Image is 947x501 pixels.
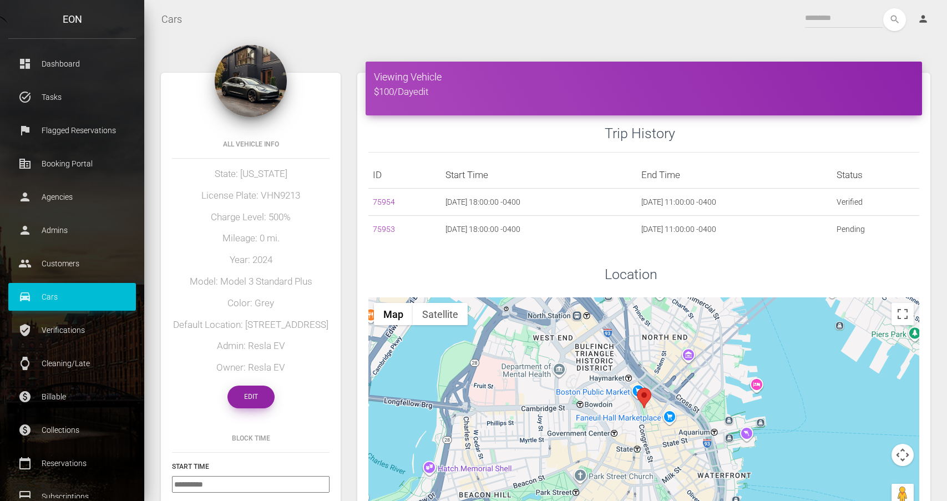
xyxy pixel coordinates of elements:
[8,449,136,477] a: calendar_today Reservations
[8,283,136,311] a: drive_eta Cars
[172,168,330,181] h5: State: [US_STATE]
[8,250,136,277] a: people Customers
[892,444,914,466] button: Map camera controls
[8,117,136,144] a: flag Flagged Reservations
[918,13,929,24] i: person
[172,275,330,289] h5: Model: Model 3 Standard Plus
[17,422,128,438] p: Collections
[17,289,128,305] p: Cars
[441,161,637,189] th: Start Time
[161,6,182,33] a: Cars
[832,189,919,216] td: Verified
[17,255,128,272] p: Customers
[605,265,919,284] h3: Location
[373,198,395,206] a: 75954
[172,462,330,472] h6: Start Time
[892,303,914,325] button: Toggle fullscreen view
[374,85,914,99] h5: $100/Day
[172,254,330,267] h5: Year: 2024
[17,122,128,139] p: Flagged Reservations
[17,222,128,239] p: Admins
[413,303,468,325] button: Show satellite imagery
[17,189,128,205] p: Agencies
[605,124,919,143] h3: Trip History
[17,155,128,172] p: Booking Portal
[172,361,330,375] h5: Owner: Resla EV
[17,89,128,105] p: Tasks
[8,183,136,211] a: person Agencies
[832,161,919,189] th: Status
[172,297,330,310] h5: Color: Grey
[8,50,136,78] a: dashboard Dashboard
[172,318,330,332] h5: Default Location: [STREET_ADDRESS]
[17,455,128,472] p: Reservations
[373,225,395,234] a: 75953
[883,8,906,31] button: search
[172,139,330,149] h6: All Vehicle Info
[368,161,441,189] th: ID
[17,355,128,372] p: Cleaning/Late
[374,70,914,84] h4: Viewing Vehicle
[8,216,136,244] a: person Admins
[17,322,128,338] p: Verifications
[8,383,136,411] a: paid Billable
[637,189,833,216] td: [DATE] 11:00:00 -0400
[172,340,330,353] h5: Admin: Resla EV
[227,386,275,408] a: Edit
[8,350,136,377] a: watch Cleaning/Late
[8,150,136,178] a: corporate_fare Booking Portal
[8,416,136,444] a: paid Collections
[172,433,330,443] h6: Block Time
[17,388,128,405] p: Billable
[441,189,637,216] td: [DATE] 18:00:00 -0400
[909,8,939,31] a: person
[374,303,413,325] button: Show street map
[413,86,428,97] a: edit
[215,45,287,117] img: 1.webp
[8,316,136,344] a: verified_user Verifications
[17,55,128,72] p: Dashboard
[441,216,637,243] td: [DATE] 18:00:00 -0400
[832,216,919,243] td: Pending
[172,232,330,245] h5: Mileage: 0 mi.
[8,83,136,111] a: task_alt Tasks
[637,216,833,243] td: [DATE] 11:00:00 -0400
[172,189,330,203] h5: License Plate: VHN9213
[637,161,833,189] th: End Time
[172,211,330,224] h5: Charge Level: 500%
